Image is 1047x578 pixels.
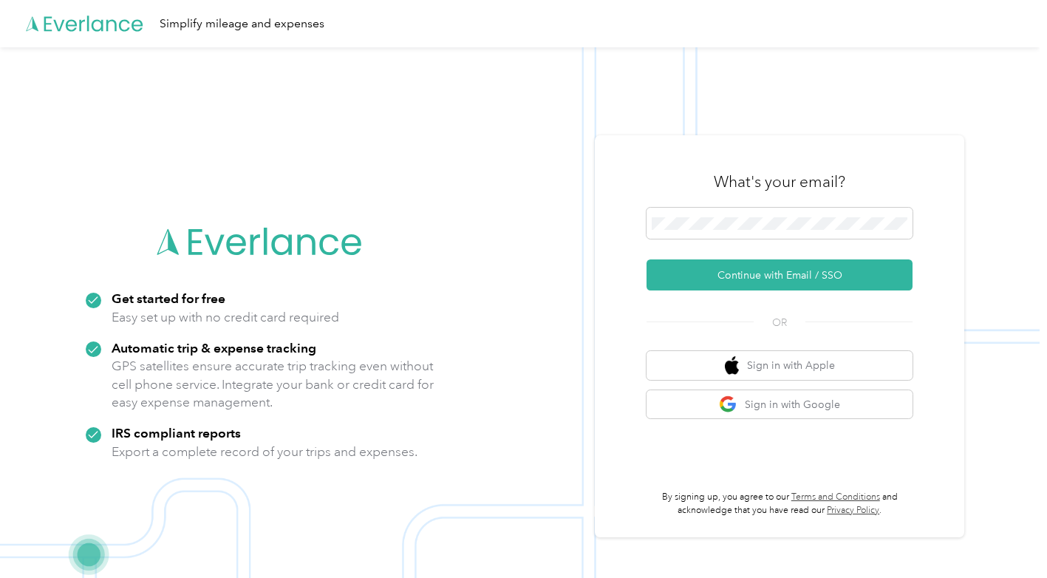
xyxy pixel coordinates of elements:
[754,315,805,330] span: OR
[647,351,913,380] button: apple logoSign in with Apple
[647,491,913,517] p: By signing up, you agree to our and acknowledge that you have read our .
[714,171,845,192] h3: What's your email?
[791,492,880,503] a: Terms and Conditions
[719,395,737,414] img: google logo
[160,15,324,33] div: Simplify mileage and expenses
[827,505,879,516] a: Privacy Policy
[112,357,434,412] p: GPS satellites ensure accurate trip tracking even without cell phone service. Integrate your bank...
[112,290,225,306] strong: Get started for free
[112,308,339,327] p: Easy set up with no credit card required
[725,356,740,375] img: apple logo
[112,443,417,461] p: Export a complete record of your trips and expenses.
[112,340,316,356] strong: Automatic trip & expense tracking
[647,259,913,290] button: Continue with Email / SSO
[112,425,241,441] strong: IRS compliant reports
[647,390,913,419] button: google logoSign in with Google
